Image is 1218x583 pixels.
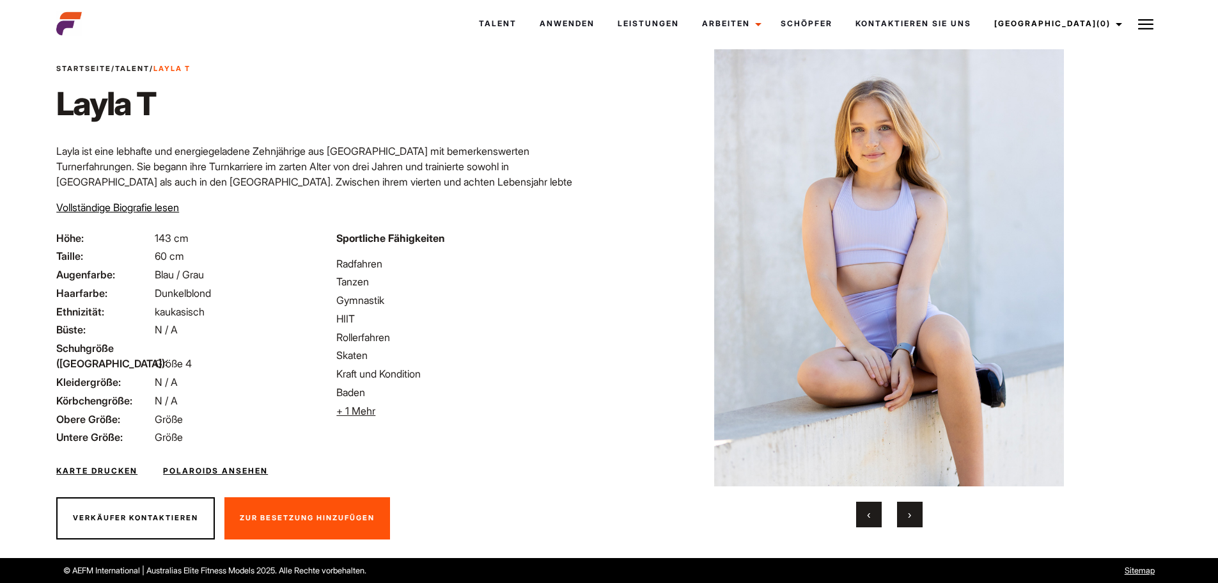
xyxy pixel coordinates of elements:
font: Gymnastik [336,294,384,307]
button: Zur Besetzung hinzufügen [224,497,390,539]
font: Büste: [56,323,86,336]
font: N / A [155,323,178,336]
font: Körbchengröße: [56,394,132,407]
font: kaukasisch [155,305,205,318]
font: Taille: [56,250,83,262]
font: HIIT [336,312,355,325]
font: Ethnizität: [56,305,104,318]
font: Polaroids ansehen [163,466,268,475]
font: Anwenden [540,19,595,28]
font: 143 cm [155,232,189,244]
a: Talent [467,6,528,41]
a: Kontaktieren Sie uns [844,6,983,41]
a: Talent [115,64,150,73]
font: N / A [155,376,178,388]
a: Leistungen [606,6,691,41]
font: Haarfarbe: [56,287,107,299]
font: © AEFM International | Australias Elite Fitness Models 2025. Alle Rechte vorbehalten. [63,566,366,575]
font: Tanzen [336,275,369,288]
font: N / A [155,394,178,407]
a: Sitemap [1125,566,1155,575]
font: / [111,64,115,73]
font: Schuhgröße ([GEOGRAPHIC_DATA]): [56,342,168,370]
font: Dunkelblond [155,287,211,299]
font: Höhe: [56,232,84,244]
font: Layla ist eine lebhafte und energiegeladene Zehnjährige aus [GEOGRAPHIC_DATA] mit bemerkenswerten... [56,145,595,234]
font: Obere Größe: [56,413,120,426]
font: Verkäufer kontaktieren [73,513,198,522]
a: Anwenden [528,6,606,41]
font: Größe [155,431,183,443]
font: › [908,508,911,521]
font: Blau / Grau [155,268,204,281]
a: [GEOGRAPHIC_DATA](0) [983,6,1130,41]
font: Rollerfahren [336,331,390,344]
font: Kontaktieren Sie uns [855,19,971,28]
font: Sportliche Fähigkeiten [336,232,445,244]
font: Skaten [336,349,368,362]
a: Startseite [56,64,111,73]
img: adada [639,49,1138,486]
font: Zur Besetzung hinzufügen [240,513,375,522]
font: Größe 4 [155,357,192,370]
button: Vollständige Biografie lesen [56,200,179,215]
font: Baden [336,386,365,399]
span: Vorherige [867,508,870,521]
font: Layla T [153,64,191,73]
font: ‹ [867,508,870,521]
img: cropped-aefm-brand-fav-22-square.png [56,11,82,36]
font: [GEOGRAPHIC_DATA] [994,19,1097,28]
font: (0) [1097,19,1111,28]
font: Arbeiten [702,19,750,28]
img: Burger-Symbol [1138,17,1153,32]
a: Arbeiten [691,6,769,41]
span: Nächste [908,508,911,521]
font: + 1 Mehr [336,404,375,417]
font: Größe [155,413,183,426]
font: Kraft und Kondition [336,367,421,380]
font: Radfahren [336,257,382,270]
font: / [150,64,153,73]
font: 60 cm [155,250,184,262]
font: Kleidergröße: [56,376,121,388]
font: Augenfarbe: [56,268,115,281]
font: Vollständige Biografie lesen [56,201,179,214]
button: Verkäufer kontaktieren [56,497,215,539]
font: Layla T [56,84,156,123]
font: Talent [479,19,517,28]
font: Schöpfer [781,19,832,28]
font: Karte drucken [56,466,137,475]
font: Untere Größe: [56,431,123,443]
a: Karte drucken [56,465,137,477]
a: Schöpfer [769,6,844,41]
font: Leistungen [618,19,679,28]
